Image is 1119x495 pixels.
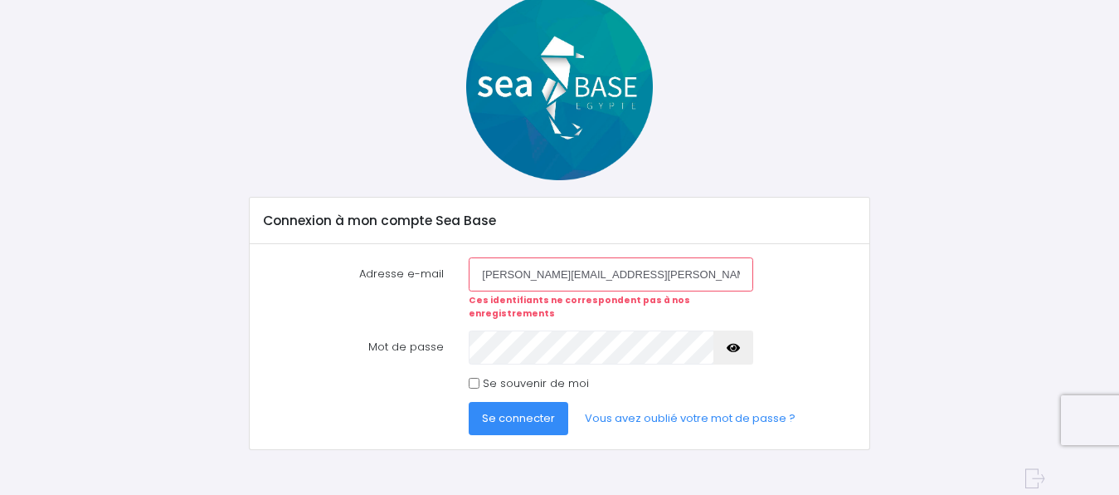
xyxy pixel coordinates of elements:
strong: Ces identifiants ne correspondent pas à nos enregistrements [469,294,690,320]
div: Connexion à mon compte Sea Base [250,198,869,244]
label: Se souvenir de moi [483,375,589,392]
label: Mot de passe [251,331,456,364]
label: Adresse e-mail [251,257,456,320]
a: Vous avez oublié votre mot de passe ? [572,402,809,435]
button: Se connecter [469,402,568,435]
span: Se connecter [482,410,555,426]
